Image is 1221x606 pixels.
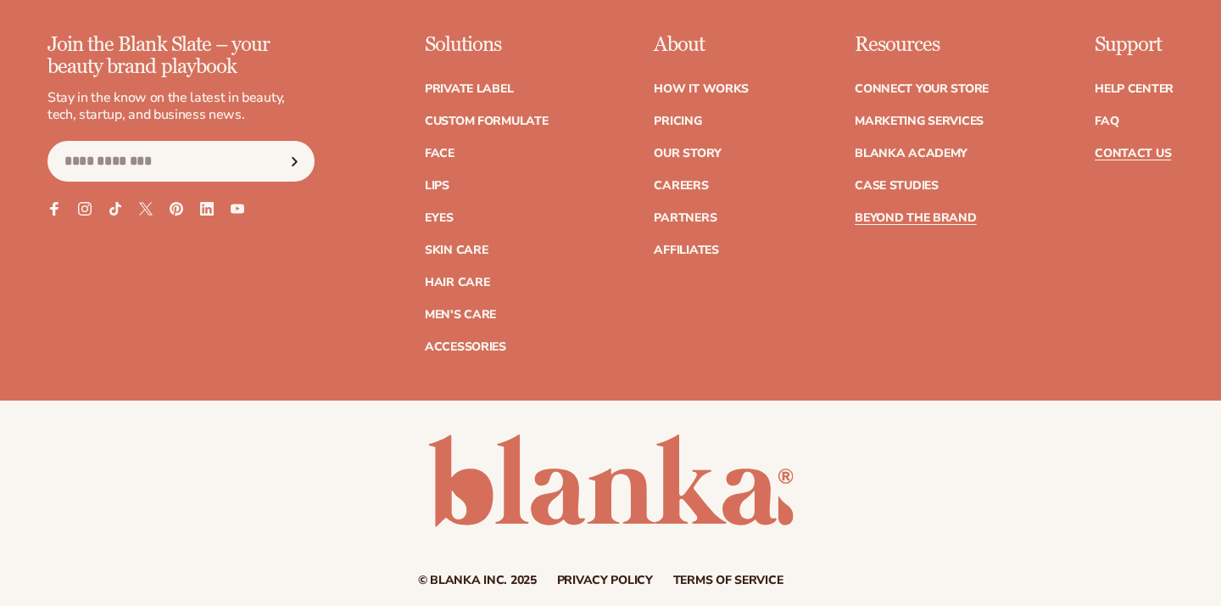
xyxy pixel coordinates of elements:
a: Custom formulate [425,115,549,127]
a: Case Studies [855,180,939,192]
a: Privacy policy [557,575,653,586]
small: © Blanka Inc. 2025 [418,572,537,588]
a: Help Center [1095,83,1174,95]
a: Careers [654,180,708,192]
a: Face [425,148,454,160]
a: How It Works [654,83,749,95]
p: Resources [855,34,989,56]
a: Our Story [654,148,721,160]
a: Men's Care [425,309,496,321]
p: Support [1095,34,1174,56]
a: Terms of service [673,575,783,586]
button: Subscribe [276,141,314,182]
a: Hair Care [425,277,489,289]
a: Marketing services [855,115,984,127]
a: Affiliates [654,244,718,256]
a: Pricing [654,115,701,127]
a: Eyes [425,212,454,224]
p: About [654,34,749,56]
a: Contact Us [1095,148,1171,160]
a: Lips [425,180,449,192]
a: Partners [654,212,716,224]
p: Join the Blank Slate – your beauty brand playbook [47,34,315,79]
p: Stay in the know on the latest in beauty, tech, startup, and business news. [47,89,315,125]
a: Accessories [425,341,506,353]
a: Connect your store [855,83,989,95]
p: Solutions [425,34,549,56]
a: Blanka Academy [855,148,967,160]
a: FAQ [1095,115,1118,127]
a: Skin Care [425,244,488,256]
a: Beyond the brand [855,212,977,224]
a: Private label [425,83,513,95]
